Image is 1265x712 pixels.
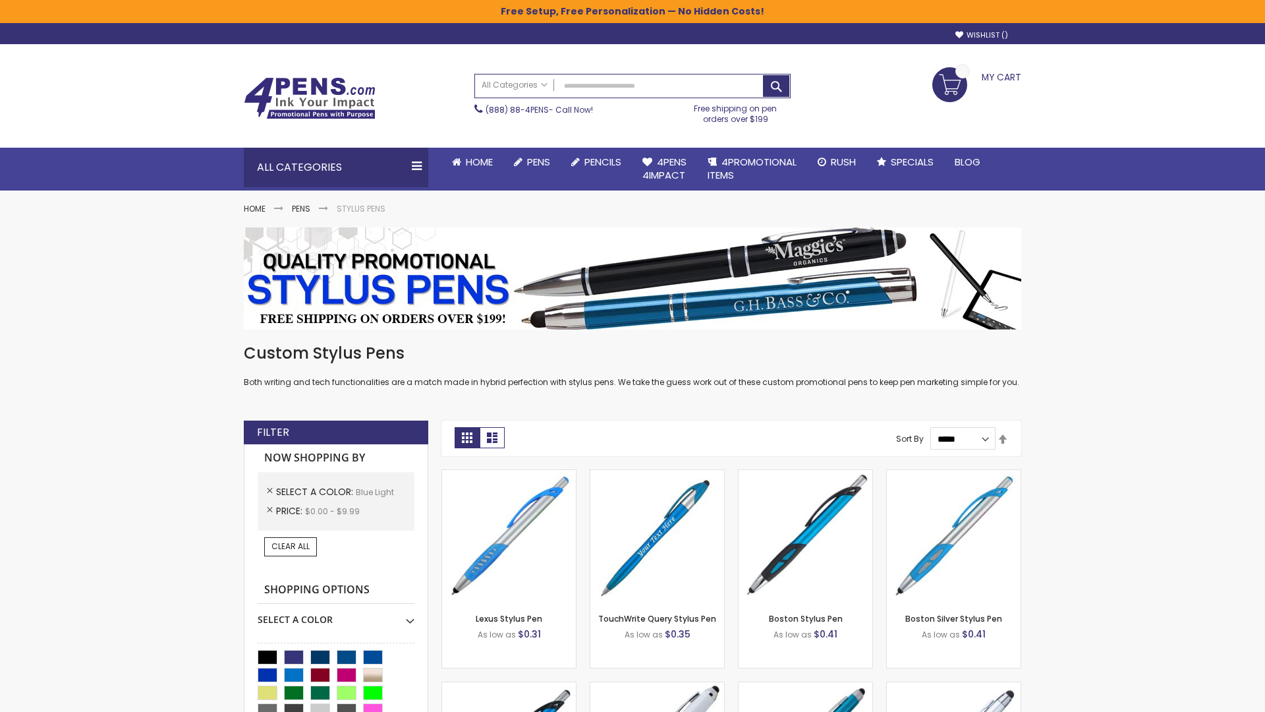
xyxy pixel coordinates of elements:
[305,506,360,517] span: $0.00 - $9.99
[258,576,414,605] strong: Shopping Options
[955,155,980,169] span: Blog
[264,537,317,556] a: Clear All
[244,343,1021,364] h1: Custom Stylus Pens
[337,203,385,214] strong: Stylus Pens
[244,203,266,214] a: Home
[258,604,414,626] div: Select A Color
[922,629,960,640] span: As low as
[442,469,576,481] a: Lexus Stylus Pen-Blue - Light
[590,470,724,604] img: TouchWrite Query Stylus Pen-Blue Light
[891,155,934,169] span: Specials
[807,148,866,177] a: Rush
[244,227,1021,330] img: Stylus Pens
[244,148,428,187] div: All Categories
[584,155,621,169] span: Pencils
[905,613,1002,624] a: Boston Silver Stylus Pen
[665,628,690,641] span: $0.35
[258,444,414,472] strong: Now Shopping by
[739,682,872,693] a: Lory Metallic Stylus Pen-Blue - Light
[442,682,576,693] a: Lexus Metallic Stylus Pen-Blue - Light
[527,155,550,169] span: Pens
[739,469,872,481] a: Boston Stylus Pen-Blue - Light
[441,148,503,177] a: Home
[561,148,632,177] a: Pencils
[642,155,687,182] span: 4Pens 4impact
[598,613,716,624] a: TouchWrite Query Stylus Pen
[276,504,305,518] span: Price
[769,613,843,624] a: Boston Stylus Pen
[482,80,548,90] span: All Categories
[773,629,812,640] span: As low as
[590,682,724,693] a: Kimberly Logo Stylus Pens-LT-Blue
[276,485,356,498] span: Select A Color
[887,682,1021,693] a: Silver Cool Grip Stylus Pen-Blue - Light
[866,148,944,177] a: Specials
[475,74,554,96] a: All Categories
[955,30,1008,40] a: Wishlist
[257,425,289,440] strong: Filter
[271,541,310,552] span: Clear All
[831,155,856,169] span: Rush
[887,470,1021,604] img: Boston Silver Stylus Pen-Blue - Light
[708,155,797,182] span: 4PROMOTIONAL ITEMS
[478,629,516,640] span: As low as
[944,148,991,177] a: Blog
[962,628,986,641] span: $0.41
[486,104,549,115] a: (888) 88-4PENS
[244,77,376,119] img: 4Pens Custom Pens and Promotional Products
[503,148,561,177] a: Pens
[244,343,1021,388] div: Both writing and tech functionalities are a match made in hybrid perfection with stylus pens. We ...
[896,433,924,444] label: Sort By
[697,148,807,191] a: 4PROMOTIONALITEMS
[466,155,493,169] span: Home
[442,470,576,604] img: Lexus Stylus Pen-Blue - Light
[292,203,310,214] a: Pens
[632,148,697,191] a: 4Pens4impact
[814,628,837,641] span: $0.41
[739,470,872,604] img: Boston Stylus Pen-Blue - Light
[486,104,593,115] span: - Call Now!
[681,98,791,125] div: Free shipping on pen orders over $199
[590,469,724,481] a: TouchWrite Query Stylus Pen-Blue Light
[887,469,1021,481] a: Boston Silver Stylus Pen-Blue - Light
[356,487,394,498] span: Blue Light
[455,427,480,448] strong: Grid
[625,629,663,640] span: As low as
[476,613,542,624] a: Lexus Stylus Pen
[518,628,541,641] span: $0.31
